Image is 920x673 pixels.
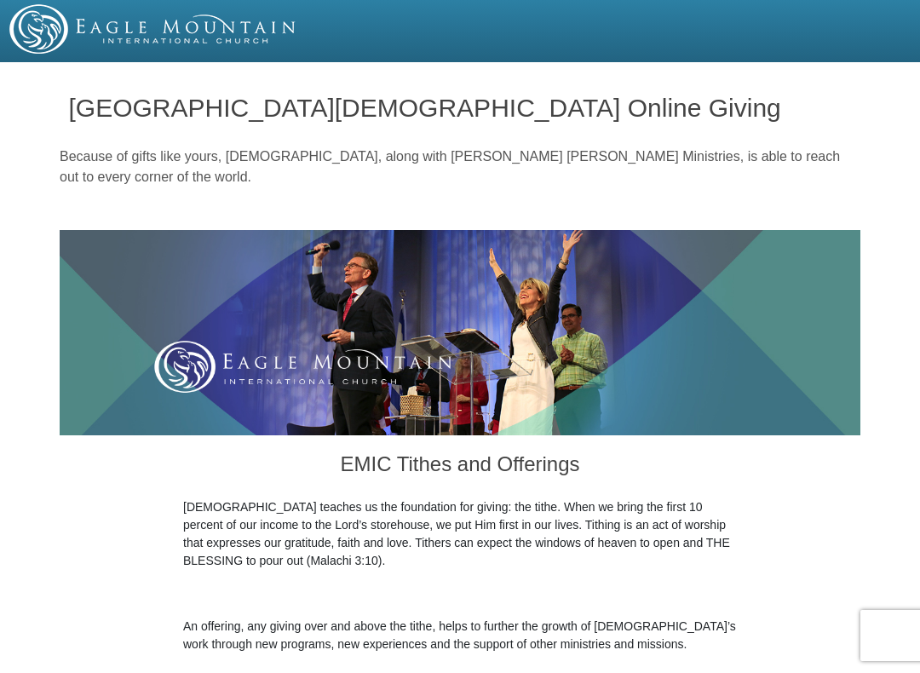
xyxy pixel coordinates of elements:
p: [DEMOGRAPHIC_DATA] teaches us the foundation for giving: the tithe. When we bring the first 10 pe... [183,498,737,570]
h1: [GEOGRAPHIC_DATA][DEMOGRAPHIC_DATA] Online Giving [69,94,852,122]
p: An offering, any giving over and above the tithe, helps to further the growth of [DEMOGRAPHIC_DAT... [183,618,737,653]
img: EMIC [9,4,297,54]
h3: EMIC Tithes and Offerings [183,435,737,498]
p: Because of gifts like yours, [DEMOGRAPHIC_DATA], along with [PERSON_NAME] [PERSON_NAME] Ministrie... [60,147,860,187]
